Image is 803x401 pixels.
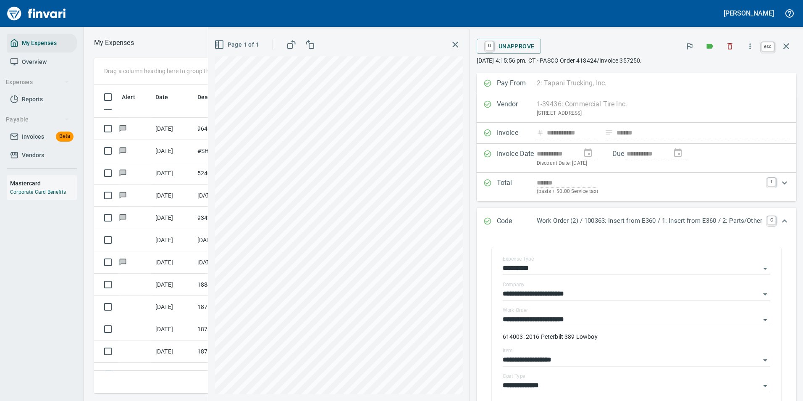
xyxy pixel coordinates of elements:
span: Has messages [118,215,127,220]
p: Total [497,178,537,196]
label: Work Order [503,308,528,313]
span: My Expenses [22,38,57,48]
label: Cost Type [503,374,525,379]
p: Drag a column heading here to group the table [104,67,227,75]
span: Date [155,92,179,102]
label: Expense Type [503,256,534,261]
div: Expand [477,208,796,235]
span: Date [155,92,168,102]
span: Reports [22,94,43,105]
td: 5240233 [194,162,270,185]
span: Has messages [118,126,127,131]
p: Work Order (2) / 100363: Insert from E360 / 1: Insert from E360 / 2: Parts/Other [537,216,762,226]
button: Open [759,288,771,300]
span: Description [197,92,240,102]
img: Finvari [5,3,68,24]
td: [DATE] Invoice 5537 from [GEOGRAPHIC_DATA] (1-38544) [194,251,270,274]
button: Labels [701,37,719,55]
span: Page 1 of 1 [216,40,259,50]
td: [DATE] [152,207,194,229]
div: Expand [477,173,796,201]
span: Has messages [118,259,127,265]
a: InvoicesBeta [7,127,77,146]
td: 96414.FAB [194,118,270,140]
td: [DATE] [152,140,194,162]
a: esc [761,42,774,51]
td: 18753.624015 [194,363,270,385]
a: Corporate Card Benefits [10,189,66,195]
span: Payable [6,114,69,125]
span: Has messages [118,170,127,176]
td: [DATE] [152,340,194,363]
button: Discard [721,37,739,55]
a: My Expenses [7,34,77,53]
button: Open [759,263,771,274]
td: [DATE] [152,363,194,385]
td: 93423.16 [194,207,270,229]
button: UUnapprove [477,39,541,54]
button: Expenses [3,74,73,90]
td: [DATE] [152,162,194,185]
a: Overview [7,53,77,71]
td: 18753.624015 [194,296,270,318]
td: 18740.614003 [194,318,270,340]
span: Vendors [22,150,44,161]
span: Expenses [6,77,69,87]
button: Open [759,354,771,366]
td: 18753.624015 [194,340,270,363]
td: [DATE] Invoice Tapani-22-03 7 from Columbia West Engineering Inc (1-10225) [194,229,270,251]
button: More [741,37,759,55]
h6: Mastercard [10,179,77,188]
h5: [PERSON_NAME] [724,9,774,18]
td: [DATE] [152,118,194,140]
span: Has messages [118,193,127,198]
span: Alert [122,92,146,102]
span: Has messages [118,148,127,153]
button: Open [759,314,771,326]
span: Overview [22,57,47,67]
p: Code [497,216,537,227]
td: [DATE] [152,274,194,296]
label: Company [503,282,525,287]
p: (basis + $0.00 Service tax) [537,187,762,196]
span: Invoices [22,132,44,142]
a: U [485,41,493,50]
span: Beta [56,132,73,141]
td: #SHOP [194,140,270,162]
a: C [767,216,776,224]
button: Open [759,380,771,392]
p: 614003: 2016 Peterbilt 389 Lowboy [503,332,770,341]
nav: breadcrumb [94,38,134,48]
label: Item [503,348,513,353]
td: [DATE] [152,296,194,318]
a: Vendors [7,146,77,165]
span: Alert [122,92,135,102]
p: My Expenses [94,38,134,48]
td: [DATE] [152,229,194,251]
td: [DATE] [152,251,194,274]
td: [DATE] [152,318,194,340]
p: [DATE] 4:15:56 pm. CT - PASCO Order 413424/Invoice 357250. [477,56,796,65]
td: [DATE] Invoice 0752327-IN from [PERSON_NAME], Inc. (1-39587) [194,185,270,207]
span: Unapprove [483,39,535,53]
button: Flag [680,37,699,55]
td: 18840.614002 [194,274,270,296]
a: T [767,178,776,186]
button: Page 1 of 1 [213,37,262,53]
span: Description [197,92,229,102]
button: [PERSON_NAME] [722,7,776,20]
a: Reports [7,90,77,109]
td: [DATE] [152,185,194,207]
button: Payable [3,112,73,127]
